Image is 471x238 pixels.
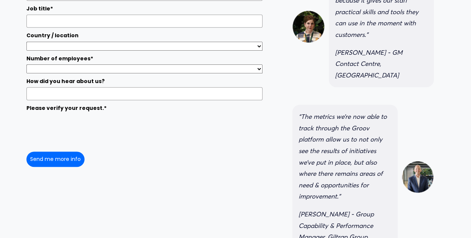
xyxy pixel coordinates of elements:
[26,114,140,143] iframe: reCAPTCHA
[26,54,262,63] label: Number of employees*
[26,152,85,167] button: Send me more info
[26,77,262,85] label: How did you hear about us?
[299,112,389,200] em: “The metrics we’re now able to track through the Groov platform allow us to not only see the resu...
[26,4,262,13] label: Job title*
[26,104,262,112] label: Please verify your request.*
[26,31,262,39] label: Country / location
[335,48,404,79] em: [PERSON_NAME] - GM Contact Centre, [GEOGRAPHIC_DATA]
